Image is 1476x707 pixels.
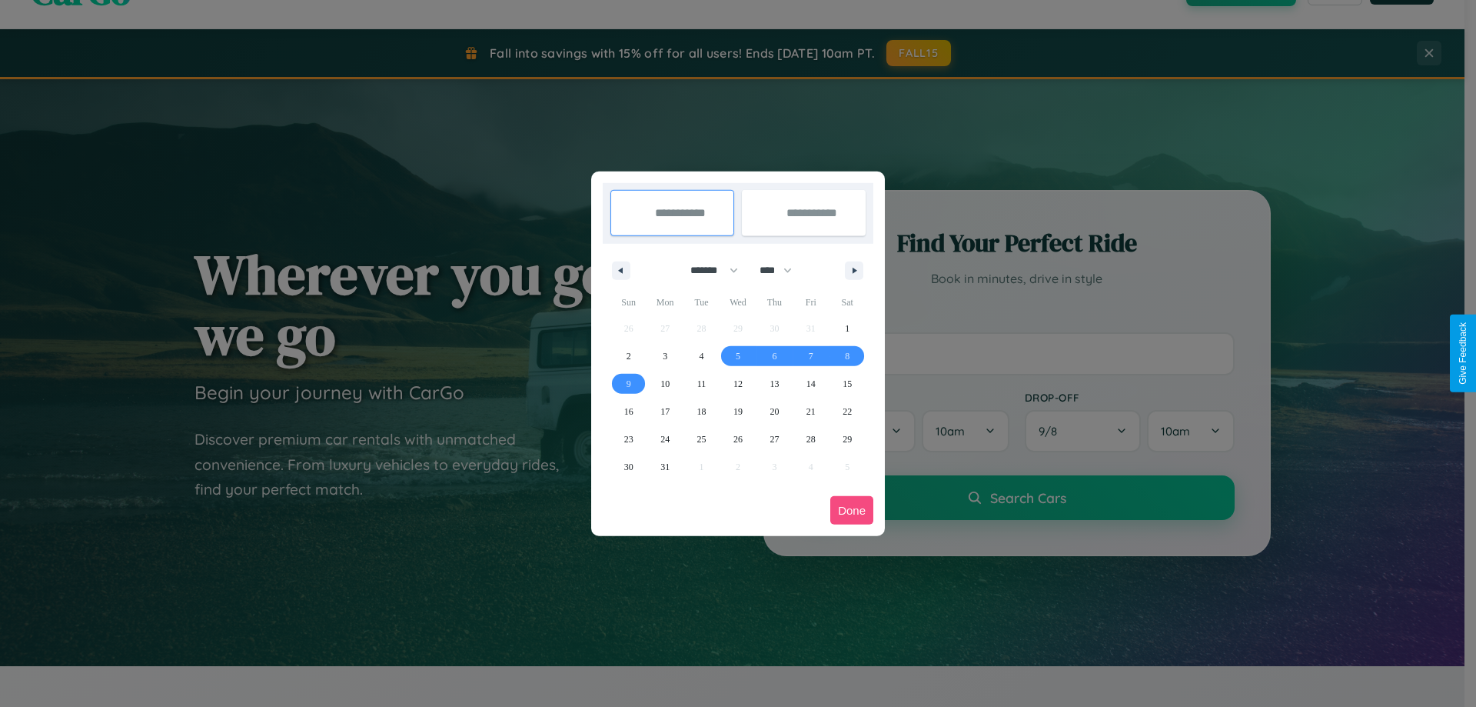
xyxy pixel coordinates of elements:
span: 30 [624,453,633,481]
button: 23 [610,425,647,453]
span: 22 [843,398,852,425]
span: Sat [829,290,866,315]
button: 7 [793,342,829,370]
button: 17 [647,398,683,425]
span: 1 [845,315,849,342]
span: 17 [660,398,670,425]
span: 2 [627,342,631,370]
span: 25 [697,425,706,453]
button: 25 [683,425,720,453]
button: 27 [756,425,793,453]
span: 24 [660,425,670,453]
span: 20 [770,398,779,425]
button: 24 [647,425,683,453]
button: 20 [756,398,793,425]
span: 5 [736,342,740,370]
span: 19 [733,398,743,425]
span: 29 [843,425,852,453]
span: 27 [770,425,779,453]
button: 8 [829,342,866,370]
button: 2 [610,342,647,370]
span: 15 [843,370,852,398]
span: 14 [806,370,816,398]
span: Fri [793,290,829,315]
button: 28 [793,425,829,453]
span: Wed [720,290,756,315]
span: 12 [733,370,743,398]
button: 5 [720,342,756,370]
span: 7 [809,342,813,370]
button: 9 [610,370,647,398]
span: 6 [772,342,776,370]
span: 16 [624,398,633,425]
button: 19 [720,398,756,425]
button: 13 [756,370,793,398]
span: Mon [647,290,683,315]
button: 31 [647,453,683,481]
span: Thu [756,290,793,315]
span: 21 [806,398,816,425]
span: 8 [845,342,849,370]
button: 26 [720,425,756,453]
button: 15 [829,370,866,398]
button: 1 [829,315,866,342]
button: 12 [720,370,756,398]
span: 3 [663,342,667,370]
span: 11 [697,370,706,398]
span: 28 [806,425,816,453]
span: 9 [627,370,631,398]
button: 14 [793,370,829,398]
span: 13 [770,370,779,398]
div: Give Feedback [1458,322,1468,385]
button: 4 [683,342,720,370]
span: 23 [624,425,633,453]
span: 18 [697,398,706,425]
span: 10 [660,370,670,398]
button: 11 [683,370,720,398]
button: 21 [793,398,829,425]
span: Sun [610,290,647,315]
button: 22 [829,398,866,425]
button: 3 [647,342,683,370]
span: 26 [733,425,743,453]
button: 29 [829,425,866,453]
span: Tue [683,290,720,315]
span: 31 [660,453,670,481]
button: Done [830,496,873,525]
button: 6 [756,342,793,370]
button: 18 [683,398,720,425]
button: 30 [610,453,647,481]
button: 10 [647,370,683,398]
button: 16 [610,398,647,425]
span: 4 [700,342,704,370]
